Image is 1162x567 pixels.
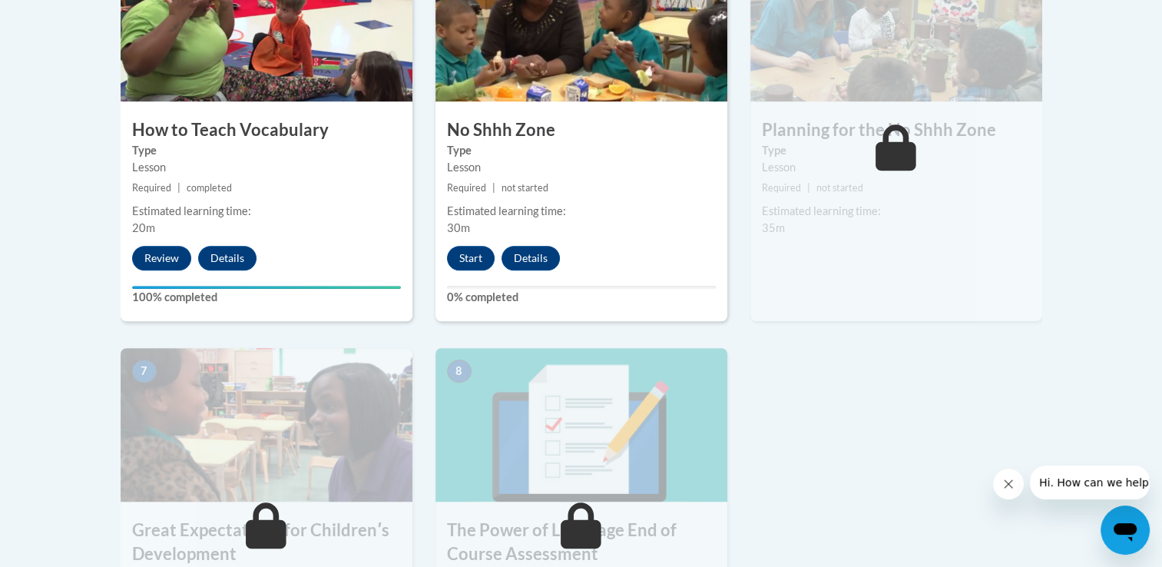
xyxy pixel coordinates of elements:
div: Lesson [447,159,716,176]
div: Your progress [132,286,401,289]
button: Details [502,246,560,270]
div: Estimated learning time: [762,203,1031,220]
span: completed [187,182,232,194]
div: Estimated learning time: [132,203,401,220]
label: Type [762,142,1031,159]
span: Required [762,182,801,194]
span: | [492,182,495,194]
button: Details [198,246,257,270]
span: | [177,182,180,194]
label: 100% completed [132,289,401,306]
div: Lesson [132,159,401,176]
span: Required [132,182,171,194]
button: Start [447,246,495,270]
span: 35m [762,221,785,234]
h3: Planning for the No Shhh Zone [750,118,1042,142]
span: 7 [132,360,157,383]
span: 8 [447,360,472,383]
span: 30m [447,221,470,234]
h3: How to Teach Vocabulary [121,118,412,142]
h3: The Power of Language End of Course Assessment [435,519,727,566]
span: 20m [132,221,155,234]
div: Estimated learning time: [447,203,716,220]
button: Review [132,246,191,270]
span: Hi. How can we help? [9,11,124,23]
iframe: Close message [993,469,1024,499]
label: Type [132,142,401,159]
h3: No Shhh Zone [435,118,727,142]
span: not started [816,182,863,194]
img: Course Image [435,348,727,502]
img: Course Image [121,348,412,502]
label: 0% completed [447,289,716,306]
div: Lesson [762,159,1031,176]
span: not started [502,182,548,194]
iframe: Message from company [1030,466,1150,499]
span: Required [447,182,486,194]
iframe: Button to launch messaging window [1101,506,1150,555]
h3: Great Expectations for Childrenʹs Development [121,519,412,566]
span: | [807,182,810,194]
label: Type [447,142,716,159]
